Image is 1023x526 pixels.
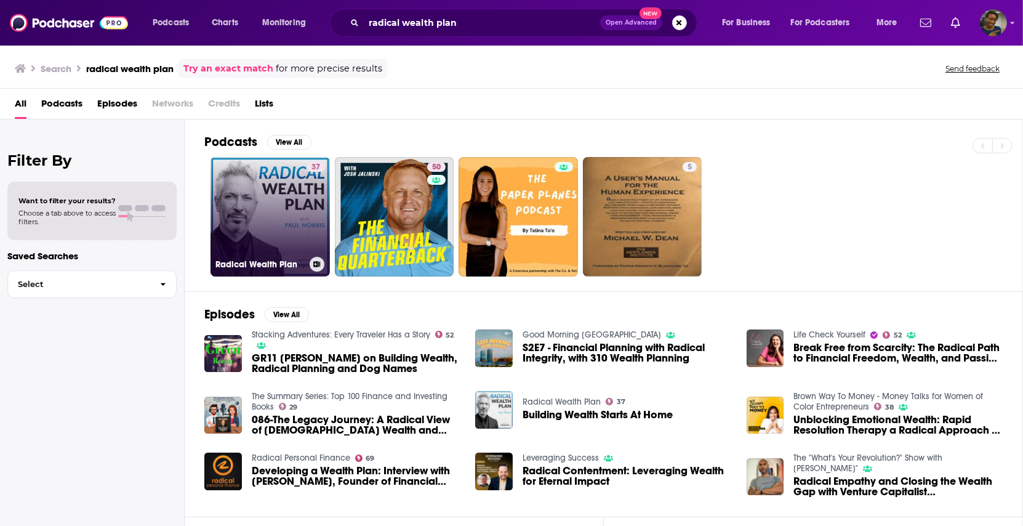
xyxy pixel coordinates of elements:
[793,476,1003,497] a: Radical Empathy and Closing the Wealth Gap with Venture Capitalist Armond Davis
[640,7,662,19] span: New
[252,453,350,463] a: Radical Personal Finance
[793,476,1003,497] span: Radical Empathy and Closing the Wealth Gap with Venture Capitalist [PERSON_NAME]
[606,398,625,405] a: 37
[204,307,309,322] a: EpisodesView All
[523,410,673,420] span: Building Wealth Starts At Home
[683,162,697,172] a: 5
[18,209,116,226] span: Choose a tab above to access filters.
[432,161,441,174] span: 50
[252,353,461,374] span: GR11 [PERSON_NAME] on Building Wealth, Radical Planning and Dog Names
[255,94,273,119] a: Lists
[7,152,177,169] h2: Filter By
[523,453,599,463] a: Leveraging Success
[747,397,784,434] img: Unblocking Emotional Wealth: Rapid Resolution Therapy a Radical Approach to Rapid Healing
[722,14,771,31] span: For Business
[427,162,446,172] a: 50
[204,453,242,490] img: Developing a Wealth Plan: Interview with Todd Tresidder, Founder of Financial Mentor RPF0086
[791,14,850,31] span: For Podcasters
[153,14,189,31] span: Podcasts
[265,307,309,322] button: View All
[583,157,702,277] a: 5
[793,453,942,474] a: The "What's Your Revolution?" Show with Dr. Charles Corprew"
[793,415,1003,435] a: Unblocking Emotional Wealth: Rapid Resolution Therapy a Radical Approach to Rapid Healing
[783,13,868,33] button: open menu
[793,330,865,340] a: Life Check Yourself
[204,307,255,322] h2: Episodes
[41,63,71,75] h3: Search
[366,456,374,461] span: 69
[523,330,661,340] a: Good Morning Grand Rapids
[7,250,177,262] p: Saved Searches
[267,135,311,150] button: View All
[204,134,311,150] a: PodcastsView All
[355,455,375,462] a: 69
[793,391,983,412] a: Brown Way To Money - Money Talks for Women of Color Entrepreneurs
[475,453,513,490] img: Radical Contentment: Leveraging Wealth for Eternal Impact
[335,157,454,277] a: 50
[307,162,325,172] a: 37
[289,405,297,410] span: 29
[252,330,430,340] a: Stacking Adventures: Every Traveler Has a Story
[204,13,246,33] a: Charts
[342,9,709,37] div: Search podcasts, credits, & more...
[980,9,1007,36] span: Logged in as sabrinajohnson
[18,196,116,205] span: Want to filter your results?
[688,161,692,174] span: 5
[211,157,330,277] a: 37Radical Wealth Plan
[204,335,242,373] img: GR11 Joshua Sheats on Building Wealth, Radical Planning and Dog Names
[885,405,894,410] span: 38
[262,14,306,31] span: Monitoring
[475,330,513,367] a: S2E7 - Financial Planning with Radical Integrity, with 310 Wealth Planning
[208,94,240,119] span: Credits
[942,63,1003,74] button: Send feedback
[435,331,454,338] a: 52
[97,94,137,119] a: Episodes
[894,333,902,338] span: 52
[364,13,600,33] input: Search podcasts, credits, & more...
[793,342,1003,363] a: Break Free from Scarcity: The Radical Path to Financial Freedom, Wealth, and Passive Income
[523,466,732,487] a: Radical Contentment: Leveraging Wealth for Eternal Impact
[252,415,461,435] span: 086-The Legacy Journey: A Radical View of [DEMOGRAPHIC_DATA] Wealth and Generosity
[215,259,305,270] h3: Radical Wealth Plan
[86,63,174,75] h3: radical wealth plan
[915,12,936,33] a: Show notifications dropdown
[523,342,732,363] a: S2E7 - Financial Planning with Radical Integrity, with 310 Wealth Planning
[475,391,513,429] a: Building Wealth Starts At Home
[10,11,128,34] img: Podchaser - Follow, Share and Rate Podcasts
[868,13,913,33] button: open menu
[183,62,273,76] a: Try an exact match
[877,14,897,31] span: More
[311,161,320,174] span: 37
[8,280,150,288] span: Select
[617,399,625,405] span: 37
[747,330,784,367] img: Break Free from Scarcity: The Radical Path to Financial Freedom, Wealth, and Passive Income
[874,403,894,410] a: 38
[7,270,177,298] button: Select
[747,458,784,496] img: Radical Empathy and Closing the Wealth Gap with Venture Capitalist Armond Davis
[15,94,26,119] a: All
[252,391,447,412] a: The Summary Series: Top 100 Finance and Investing Books
[883,331,902,339] a: 52
[606,20,657,26] span: Open Advanced
[204,134,257,150] h2: Podcasts
[41,94,82,119] a: Podcasts
[446,333,454,338] span: 52
[980,9,1007,36] button: Show profile menu
[204,397,242,434] img: 086-The Legacy Journey: A Radical View of Biblical Wealth and Generosity
[980,9,1007,36] img: User Profile
[254,13,322,33] button: open menu
[946,12,965,33] a: Show notifications dropdown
